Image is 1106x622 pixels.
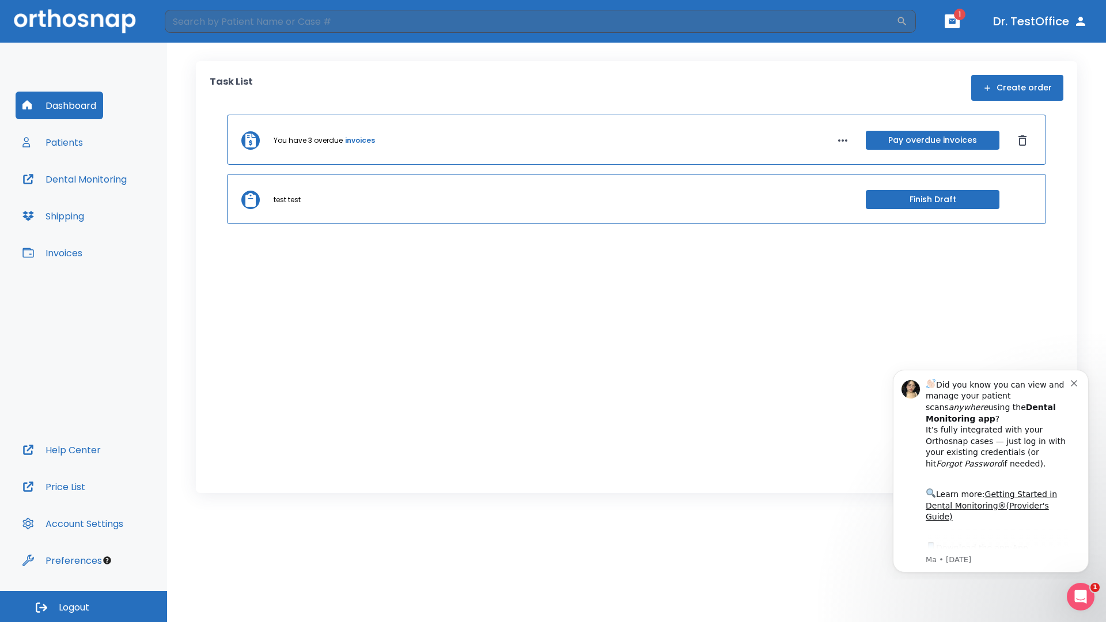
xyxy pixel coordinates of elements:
[16,92,103,119] button: Dashboard
[345,135,375,146] a: invoices
[1013,131,1032,150] button: Dismiss
[165,10,896,33] input: Search by Patient Name or Case #
[1090,583,1100,592] span: 1
[16,239,89,267] button: Invoices
[210,75,253,101] p: Task List
[16,510,130,537] button: Account Settings
[274,135,343,146] p: You have 3 overdue
[866,131,999,150] button: Pay overdue invoices
[59,601,89,614] span: Logout
[274,195,301,205] p: test test
[195,18,204,27] button: Dismiss notification
[16,473,92,500] button: Price List
[866,190,999,209] button: Finish Draft
[16,547,109,574] button: Preferences
[50,181,195,240] div: Download the app: | ​ Let us know if you need help getting started!
[1067,583,1094,610] iframe: Intercom live chat
[16,165,134,193] button: Dental Monitoring
[50,195,195,206] p: Message from Ma, sent 5w ago
[16,436,108,464] button: Help Center
[50,184,153,204] a: App Store
[988,11,1092,32] button: Dr. TestOffice
[14,9,136,33] img: Orthosnap
[954,9,965,20] span: 1
[16,202,91,230] button: Shipping
[16,128,90,156] button: Patients
[102,555,112,566] div: Tooltip anchor
[876,359,1106,579] iframe: Intercom notifications message
[971,75,1063,101] button: Create order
